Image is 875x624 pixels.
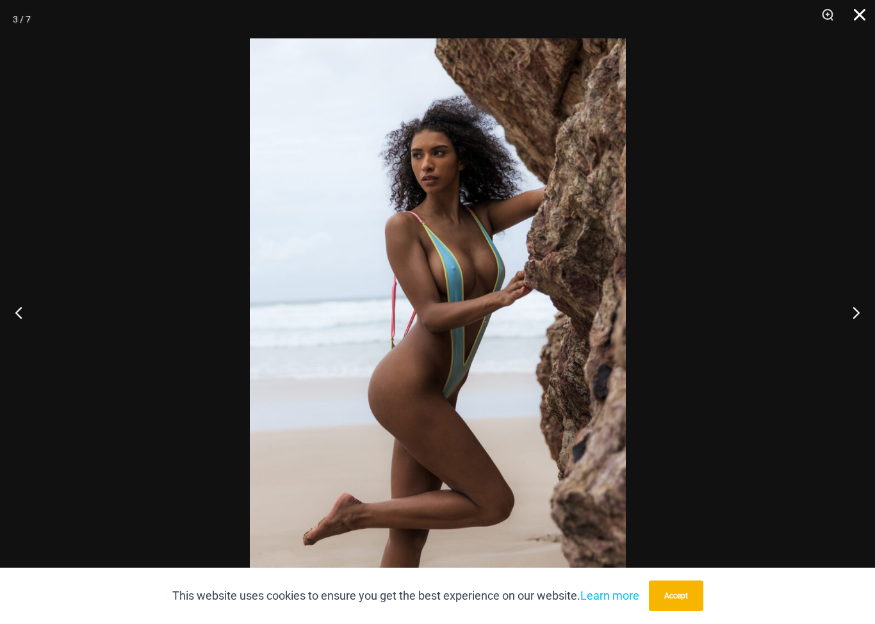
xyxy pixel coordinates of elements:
[580,589,639,602] a: Learn more
[172,586,639,605] p: This website uses cookies to ensure you get the best experience on our website.
[649,580,703,611] button: Accept
[13,10,31,29] div: 3 / 7
[250,38,626,602] img: Tempest Multi Blue 8562 One Piece Sling 03
[827,280,875,344] button: Next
